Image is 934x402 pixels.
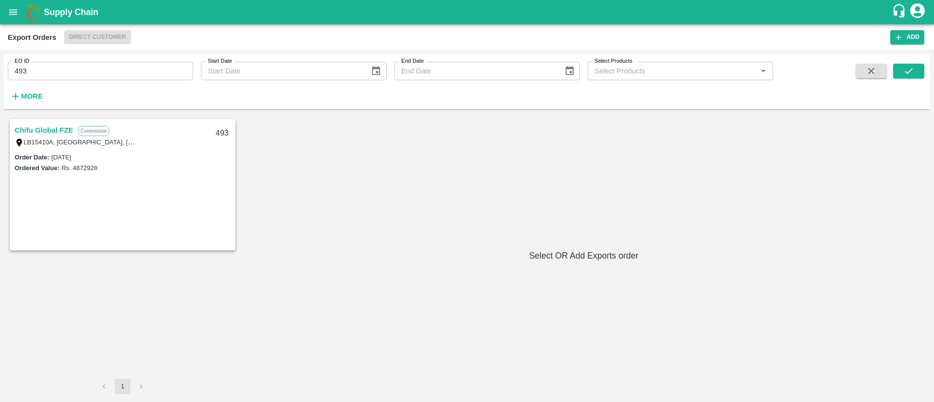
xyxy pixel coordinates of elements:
p: Commission [78,126,109,136]
label: Select Products [594,57,632,65]
label: EO ID [15,57,29,65]
b: Supply Chain [44,7,98,17]
div: 493 [210,122,234,145]
img: logo [24,2,44,22]
button: page 1 [115,379,130,394]
label: Order Date : [15,154,50,161]
label: Start Date [208,57,232,65]
div: account of current user [909,2,926,22]
input: Start Date [201,62,363,80]
button: More [8,88,45,105]
button: Choose date [367,62,385,80]
button: open drawer [2,1,24,23]
label: [DATE] [52,154,72,161]
input: End Date [395,62,557,80]
label: Rs. 4872928 [61,164,97,172]
a: Supply Chain [44,5,892,19]
label: Ordered Value: [15,164,59,172]
div: customer-support [892,3,909,21]
label: LB15410A, [GEOGRAPHIC_DATA], [GEOGRAPHIC_DATA], [GEOGRAPHIC_DATA], [GEOGRAPHIC_DATA] [24,138,331,146]
a: Chifu Global FZE [15,124,73,137]
button: Choose date [560,62,579,80]
nav: pagination navigation [95,379,150,394]
label: End Date [401,57,424,65]
input: Enter EO ID [8,62,193,80]
div: Export Orders [8,31,56,44]
input: Select Products [591,65,754,77]
button: Add [890,30,924,44]
button: Open [757,65,770,77]
strong: More [21,92,43,100]
h6: Select OR Add Exports order [241,249,926,262]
